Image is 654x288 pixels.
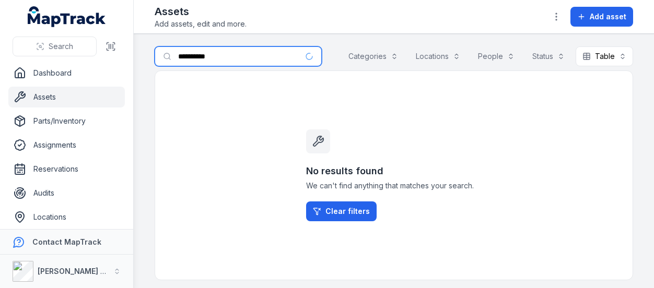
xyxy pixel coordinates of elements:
[306,201,377,221] a: Clear filters
[342,46,405,66] button: Categories
[49,41,73,52] span: Search
[576,46,633,66] button: Table
[590,11,626,22] span: Add asset
[8,63,125,83] a: Dashboard
[8,87,125,107] a: Assets
[28,6,106,27] a: MapTrack
[570,7,633,27] button: Add asset
[13,37,97,56] button: Search
[471,46,521,66] button: People
[525,46,571,66] button: Status
[8,159,125,179] a: Reservations
[8,207,125,227] a: Locations
[8,183,125,203] a: Audits
[8,135,125,155] a: Assignments
[306,181,482,191] span: We can't find anything that matches your search.
[409,46,467,66] button: Locations
[155,19,247,29] span: Add assets, edit and more.
[155,4,247,19] h2: Assets
[38,267,110,275] strong: [PERSON_NAME] Air
[32,237,101,246] strong: Contact MapTrack
[306,164,482,178] h3: No results found
[8,111,125,131] a: Parts/Inventory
